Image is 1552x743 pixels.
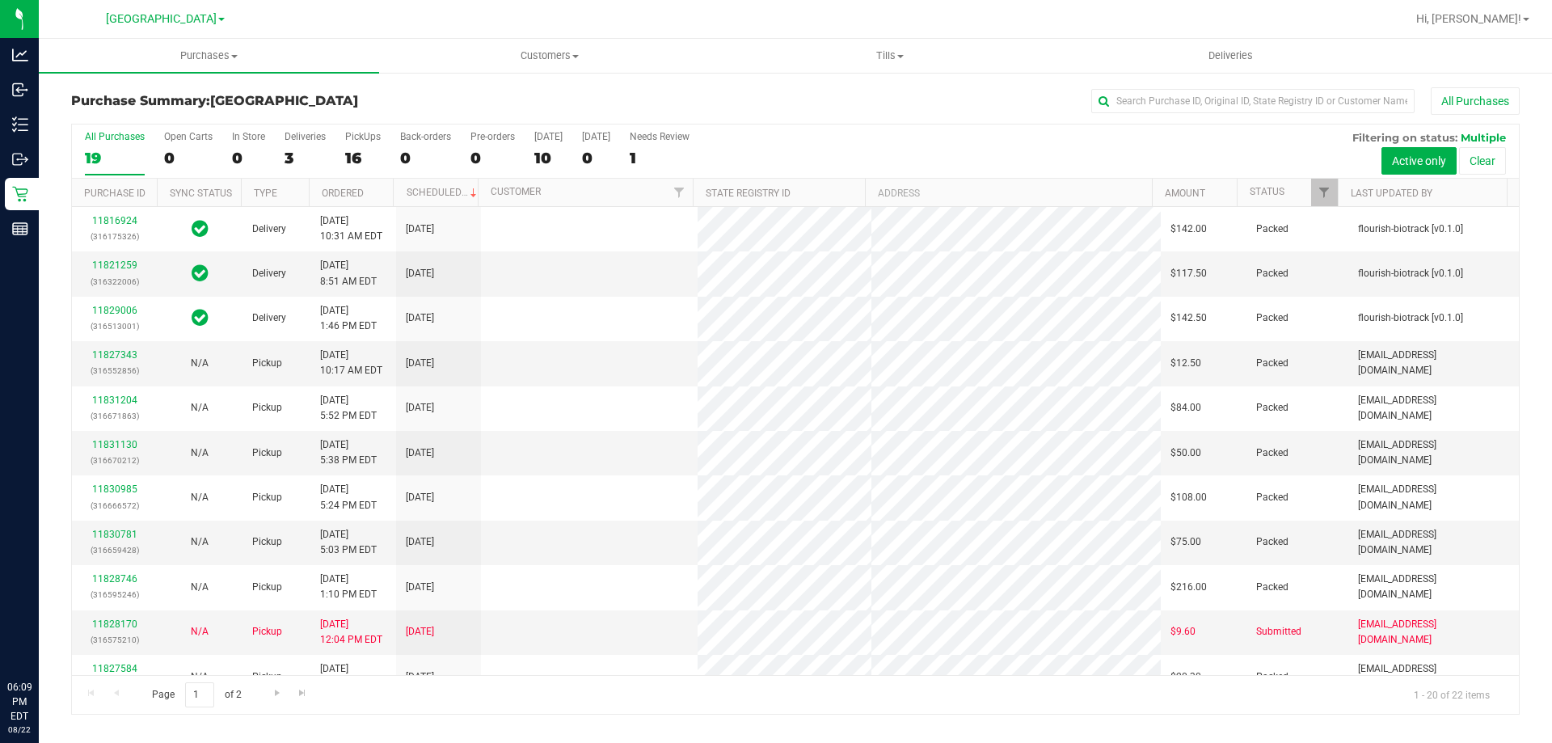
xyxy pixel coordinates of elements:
a: Customers [379,39,719,73]
h3: Purchase Summary: [71,94,554,108]
button: N/A [191,624,209,640]
div: 1 [630,149,690,167]
a: Scheduled [407,187,480,198]
a: 11830985 [92,483,137,495]
span: $142.50 [1170,310,1207,326]
button: N/A [191,356,209,371]
div: [DATE] [534,131,563,142]
a: Tills [719,39,1060,73]
span: Pickup [252,490,282,505]
div: All Purchases [85,131,145,142]
p: (316671863) [82,408,147,424]
span: [DATE] [406,669,434,685]
span: [DATE] [406,266,434,281]
button: N/A [191,400,209,416]
inline-svg: Retail [12,186,28,202]
span: flourish-biotrack [v0.1.0] [1358,222,1463,237]
span: [EMAIL_ADDRESS][DOMAIN_NAME] [1358,572,1509,602]
span: [GEOGRAPHIC_DATA] [106,12,217,26]
div: 0 [470,149,515,167]
span: Packed [1256,534,1288,550]
span: 1 - 20 of 22 items [1401,682,1503,707]
span: [DATE] 10:50 AM EDT [320,661,382,692]
span: Not Applicable [191,402,209,413]
a: Sync Status [170,188,232,199]
a: Status [1250,186,1284,197]
span: Packed [1256,400,1288,416]
span: Delivery [252,266,286,281]
span: [DATE] 5:38 PM EDT [320,437,377,468]
p: (316595246) [82,587,147,602]
p: 06:09 PM EDT [7,680,32,724]
th: Address [865,179,1152,207]
a: 11830781 [92,529,137,540]
span: [DATE] [406,445,434,461]
p: (316575210) [82,632,147,648]
span: $216.00 [1170,580,1207,595]
p: (316513001) [82,319,147,334]
span: Pickup [252,624,282,640]
p: (316659428) [82,542,147,558]
span: Deliveries [1187,49,1275,63]
span: Pickup [252,356,282,371]
p: 08/22 [7,724,32,736]
div: 10 [534,149,563,167]
span: [DATE] 1:10 PM EDT [320,572,377,602]
a: 11827584 [92,663,137,674]
span: $12.50 [1170,356,1201,371]
span: In Sync [192,306,209,329]
a: Deliveries [1061,39,1401,73]
span: [DATE] 5:24 PM EDT [320,482,377,513]
span: Packed [1256,266,1288,281]
p: (316552856) [82,363,147,378]
p: (316175326) [82,229,147,244]
p: (316322006) [82,274,147,289]
a: Purchase ID [84,188,145,199]
span: $9.60 [1170,624,1196,640]
input: 1 [185,682,214,707]
span: Packed [1256,310,1288,326]
div: Open Carts [164,131,213,142]
span: [DATE] 5:52 PM EDT [320,393,377,424]
span: Pickup [252,445,282,461]
a: Go to the next page [265,682,289,704]
a: 11821259 [92,260,137,271]
span: $117.50 [1170,266,1207,281]
a: 11831204 [92,395,137,406]
input: Search Purchase ID, Original ID, State Registry ID or Customer Name... [1091,89,1415,113]
span: Purchases [39,49,379,63]
a: Filter [666,179,693,206]
p: (316666572) [82,498,147,513]
span: flourish-biotrack [v0.1.0] [1358,266,1463,281]
span: $142.00 [1170,222,1207,237]
span: Packed [1256,445,1288,461]
a: 11828170 [92,618,137,630]
div: PickUps [345,131,381,142]
span: $84.00 [1170,400,1201,416]
span: Tills [720,49,1059,63]
span: Packed [1256,356,1288,371]
span: Packed [1256,490,1288,505]
div: [DATE] [582,131,610,142]
a: 11816924 [92,215,137,226]
span: In Sync [192,217,209,240]
a: Last Updated By [1351,188,1432,199]
span: Pickup [252,534,282,550]
a: 11828746 [92,573,137,585]
button: N/A [191,534,209,550]
span: Not Applicable [191,671,209,682]
span: [EMAIL_ADDRESS][DOMAIN_NAME] [1358,661,1509,692]
span: Page of 2 [138,682,255,707]
span: [DATE] [406,356,434,371]
span: [EMAIL_ADDRESS][DOMAIN_NAME] [1358,527,1509,558]
a: Amount [1165,188,1205,199]
span: Hi, [PERSON_NAME]! [1416,12,1521,25]
a: Type [254,188,277,199]
div: 19 [85,149,145,167]
a: Go to the last page [291,682,314,704]
span: Pickup [252,580,282,595]
span: [DATE] [406,490,434,505]
a: 11827343 [92,349,137,361]
span: Not Applicable [191,447,209,458]
button: N/A [191,490,209,505]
